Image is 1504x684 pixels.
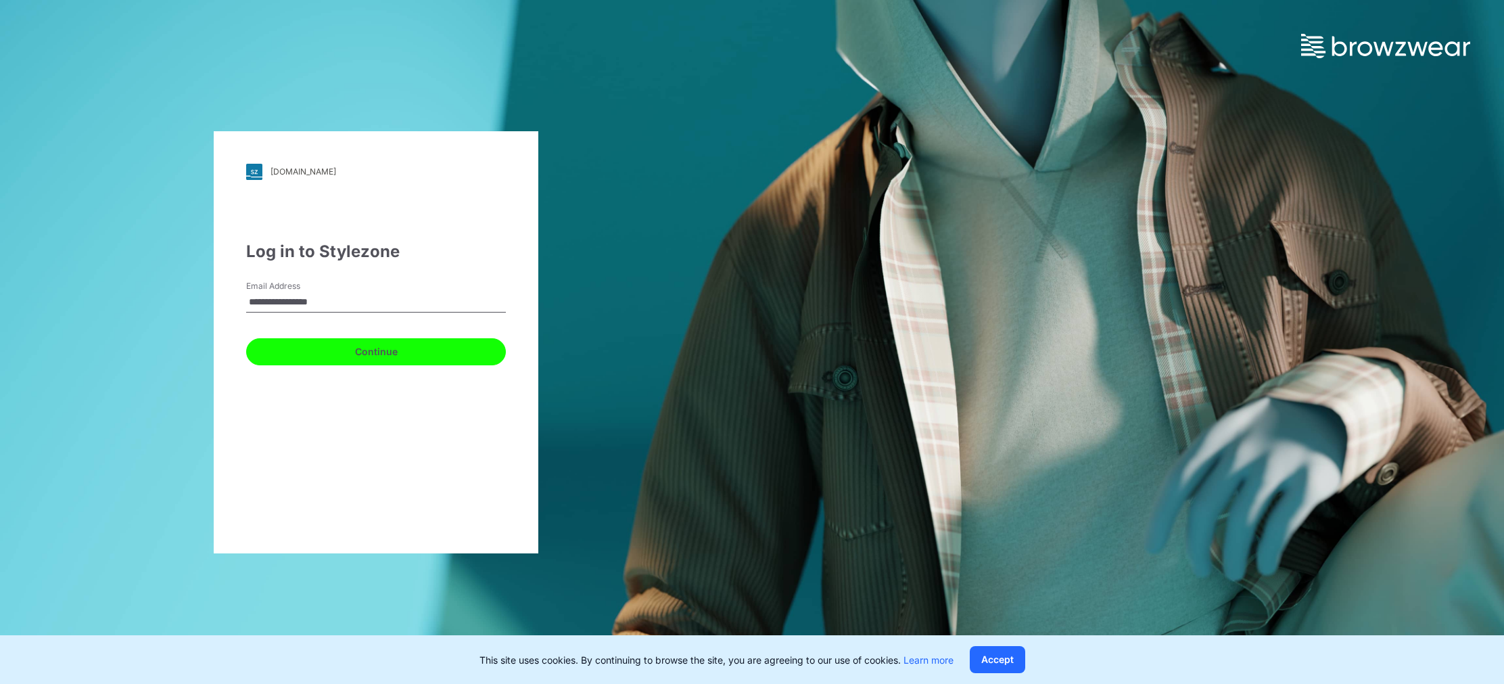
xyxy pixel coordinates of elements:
button: Accept [970,646,1025,673]
button: Continue [246,338,506,365]
a: [DOMAIN_NAME] [246,164,506,180]
img: svg+xml;base64,PHN2ZyB3aWR0aD0iMjgiIGhlaWdodD0iMjgiIHZpZXdCb3g9IjAgMCAyOCAyOCIgZmlsbD0ibm9uZSIgeG... [246,164,262,180]
a: Learn more [903,654,954,666]
label: Email Address [246,280,341,292]
p: This site uses cookies. By continuing to browse the site, you are agreeing to our use of cookies. [479,653,954,667]
div: [DOMAIN_NAME] [271,166,336,177]
img: browzwear-logo.73288ffb.svg [1301,34,1470,58]
div: Log in to Stylezone [246,240,506,264]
